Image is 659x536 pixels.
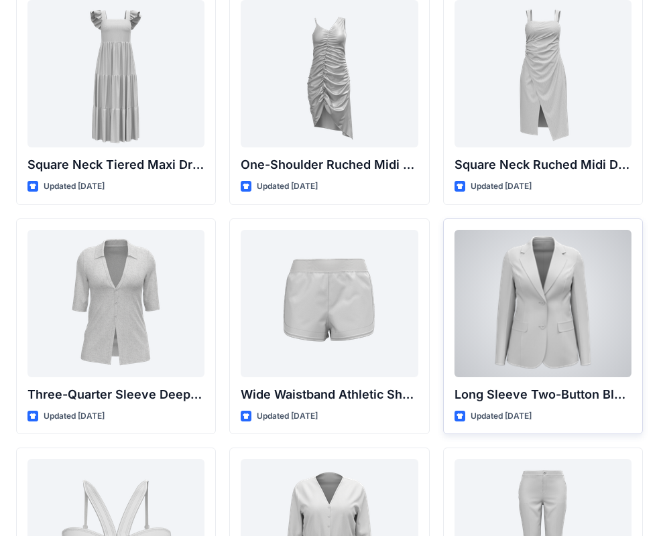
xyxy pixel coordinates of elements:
p: Updated [DATE] [257,409,318,423]
p: Wide Waistband Athletic Shorts [241,385,418,404]
p: Updated [DATE] [44,180,105,194]
p: Updated [DATE] [257,180,318,194]
p: Square Neck Tiered Maxi Dress with Ruffle Sleeves [27,155,204,174]
a: Long Sleeve Two-Button Blazer with Flap Pockets [455,230,632,377]
a: Wide Waistband Athletic Shorts [241,230,418,377]
p: Updated [DATE] [44,409,105,423]
p: Square Neck Ruched Midi Dress with Asymmetrical Hem [455,155,632,174]
p: Three-Quarter Sleeve Deep V-Neck Button-Down Top [27,385,204,404]
p: Updated [DATE] [471,180,532,194]
p: Long Sleeve Two-Button Blazer with Flap Pockets [455,385,632,404]
p: Updated [DATE] [471,409,532,423]
a: Three-Quarter Sleeve Deep V-Neck Button-Down Top [27,230,204,377]
p: One-Shoulder Ruched Midi Dress with Asymmetrical Hem [241,155,418,174]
